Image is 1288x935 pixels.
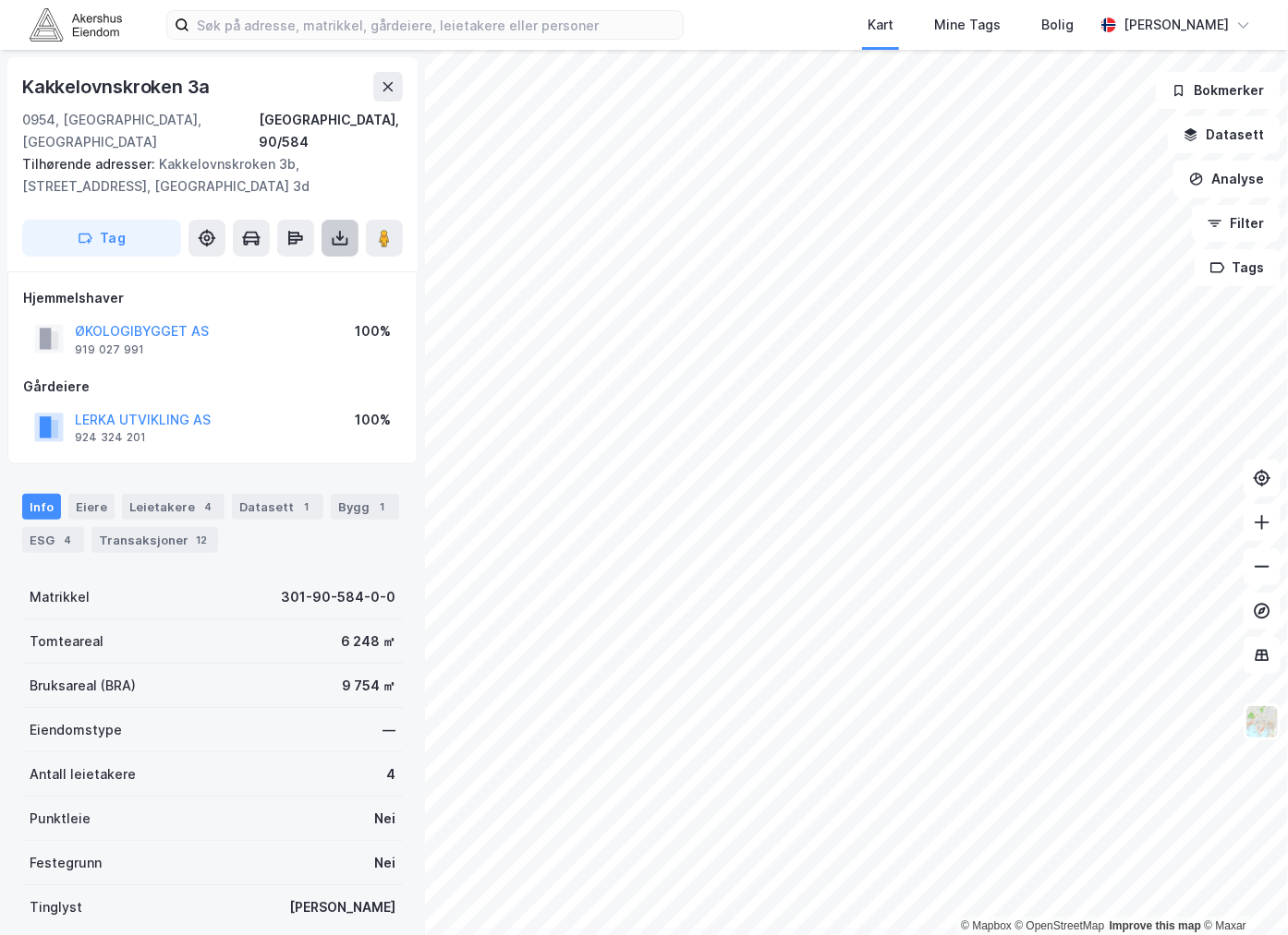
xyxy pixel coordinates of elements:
div: 301-90-584-0-0 [281,586,395,608]
div: 1 [373,497,392,516]
button: Tags [1195,249,1281,286]
div: Punktleie [30,808,91,830]
button: Bokmerker [1156,72,1281,109]
div: Tinglyst [30,896,82,918]
button: Filter [1192,205,1281,242]
div: Matrikkel [30,586,90,608]
div: Info [22,494,61,520]
div: 4 [58,531,77,549]
div: Kakkelovnskroken 3b, [STREET_ADDRESS], [GEOGRAPHIC_DATA] 3d [22,153,388,198]
div: [GEOGRAPHIC_DATA], 90/584 [259,109,403,153]
div: Eiendomstype [30,719,122,741]
div: Tomteareal [30,630,103,653]
span: Tilhørende adresser: [22,156,159,172]
input: Søk på adresse, matrikkel, gårdeiere, leietakere eller personer [189,11,683,39]
div: [PERSON_NAME] [1124,14,1229,36]
div: Bygg [331,494,399,520]
div: 100% [355,320,391,342]
div: ESG [22,527,84,553]
iframe: Chat Widget [1196,846,1288,935]
div: Gårdeiere [23,376,402,398]
div: Kontrollprogram for chat [1196,846,1288,935]
div: — [383,719,395,741]
div: Antall leietakere [30,763,136,785]
div: Bruksareal (BRA) [30,675,136,697]
div: 1 [298,497,316,516]
div: Kakkelovnskroken 3a [22,72,213,102]
div: [PERSON_NAME] [289,896,395,918]
div: Nei [374,808,395,830]
div: Hjemmelshaver [23,287,402,309]
div: 4 [386,763,395,785]
div: Mine Tags [934,14,1001,36]
div: Kart [868,14,893,36]
div: Eiere [68,494,115,520]
button: Tag [22,220,181,257]
div: 919 027 991 [75,342,144,357]
div: 0954, [GEOGRAPHIC_DATA], [GEOGRAPHIC_DATA] [22,109,259,153]
div: 6 248 ㎡ [341,630,395,653]
button: Datasett [1168,116,1281,153]
div: Nei [374,852,395,874]
img: Z [1245,704,1280,739]
img: akershus-eiendom-logo.9091f326c980b4bce74ccdd9f866810c.svg [30,8,122,41]
div: Transaksjoner [91,527,218,553]
a: OpenStreetMap [1015,919,1105,932]
div: 4 [199,497,217,516]
div: 100% [355,409,391,431]
div: 12 [192,531,211,549]
div: Festegrunn [30,852,102,874]
button: Analyse [1173,161,1281,198]
a: Improve this map [1110,919,1201,932]
div: Datasett [232,494,323,520]
div: Bolig [1041,14,1074,36]
div: 924 324 201 [75,430,146,445]
div: 9 754 ㎡ [342,675,395,697]
div: Leietakere [122,494,225,520]
a: Mapbox [961,919,1012,932]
